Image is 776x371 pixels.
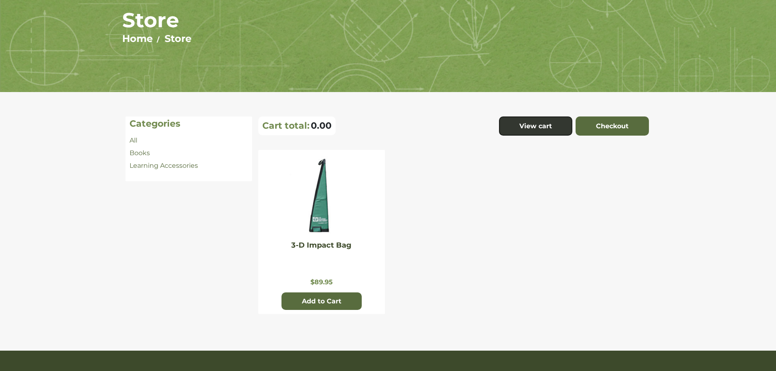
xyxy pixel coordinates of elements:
[499,116,572,136] a: View cart
[130,162,198,169] a: Learning Accessories
[130,119,248,129] h4: Categories
[311,120,332,131] span: 0.00
[165,33,191,44] a: Store
[122,8,654,33] h1: Store
[122,33,153,44] a: Home
[281,292,362,310] button: Add to Cart
[262,278,381,286] p: $89.95
[130,149,150,157] a: Books
[291,241,352,250] a: 3-D Impact Bag
[289,156,354,237] img: 3-D Impact Bag
[130,136,137,144] a: All
[262,120,310,131] p: Cart total:
[576,116,649,136] a: Checkout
